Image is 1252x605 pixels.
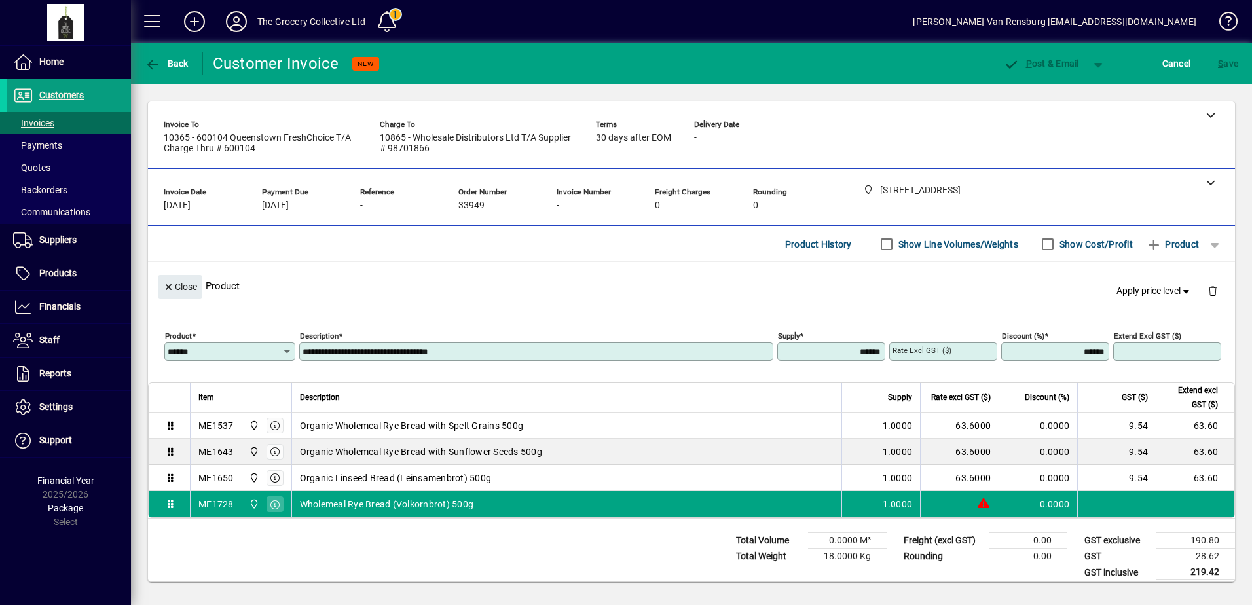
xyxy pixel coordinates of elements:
a: Staff [7,324,131,357]
span: 4/75 Apollo Drive [246,445,261,459]
a: Products [7,257,131,290]
td: 9.54 [1077,465,1156,491]
td: 0.0000 [999,465,1077,491]
app-page-header-button: Close [155,280,206,292]
td: GST exclusive [1078,533,1156,549]
a: Invoices [7,112,131,134]
span: Product History [785,234,852,255]
span: Home [39,56,64,67]
span: 0 [753,200,758,211]
span: Financials [39,301,81,312]
td: GST inclusive [1078,564,1156,581]
span: Organic Linseed Bread (Leinsamenbrot) 500g [300,471,492,485]
span: Rate excl GST ($) [931,390,991,405]
span: - [360,200,363,211]
td: 9.54 [1077,439,1156,465]
button: Profile [215,10,257,33]
span: Product [1146,234,1199,255]
span: P [1026,58,1032,69]
span: Invoices [13,118,54,128]
span: Wholemeal Rye Bread (Volkornbrot) 500g [300,498,474,511]
td: 0.0000 [999,439,1077,465]
button: Save [1215,52,1242,75]
button: Product History [780,232,857,256]
a: Payments [7,134,131,156]
div: ME1537 [198,419,234,432]
span: 0 [655,200,660,211]
div: 63.6000 [929,419,991,432]
td: 63.60 [1156,439,1234,465]
span: Discount (%) [1025,390,1069,405]
span: 4/75 Apollo Drive [246,418,261,433]
span: 1.0000 [883,471,913,485]
span: NEW [358,60,374,68]
mat-label: Rate excl GST ($) [893,346,951,355]
td: Total Weight [729,549,808,564]
span: Suppliers [39,234,77,245]
span: 1.0000 [883,445,913,458]
span: 4/75 Apollo Drive [246,497,261,511]
span: 1.0000 [883,498,913,511]
a: Financials [7,291,131,323]
span: Products [39,268,77,278]
button: Product [1139,232,1206,256]
span: Staff [39,335,60,345]
td: Rounding [897,549,989,564]
mat-label: Discount (%) [1002,331,1044,340]
span: Apply price level [1116,284,1192,298]
div: ME1728 [198,498,234,511]
span: Quotes [13,162,50,173]
td: 18.0000 Kg [808,549,887,564]
a: Communications [7,201,131,223]
div: ME1650 [198,471,234,485]
td: 63.60 [1156,412,1234,439]
button: Add [174,10,215,33]
span: 4/75 Apollo Drive [246,471,261,485]
td: Total Volume [729,533,808,549]
a: Knowledge Base [1209,3,1236,45]
div: Customer Invoice [213,53,339,74]
td: 219.42 [1156,564,1235,581]
td: 63.60 [1156,465,1234,491]
span: Extend excl GST ($) [1164,383,1218,412]
label: Show Line Volumes/Weights [896,238,1018,251]
span: Organic Wholemeal Rye Bread with Sunflower Seeds 500g [300,445,542,458]
div: ME1643 [198,445,234,458]
span: Payments [13,140,62,151]
span: Description [300,390,340,405]
mat-label: Extend excl GST ($) [1114,331,1181,340]
a: Support [7,424,131,457]
span: Cancel [1162,53,1191,74]
span: Supply [888,390,912,405]
span: Close [163,276,197,298]
span: 10365 - 600104 Queenstown FreshChoice T/A Charge Thru # 600104 [164,133,360,154]
label: Show Cost/Profit [1057,238,1133,251]
span: - [694,133,697,143]
div: The Grocery Collective Ltd [257,11,366,32]
a: Quotes [7,156,131,179]
span: Backorders [13,185,67,195]
td: 0.0000 [999,412,1077,439]
span: 1.0000 [883,419,913,432]
td: Freight (excl GST) [897,533,989,549]
td: 28.62 [1156,549,1235,564]
a: Home [7,46,131,79]
mat-label: Description [300,331,339,340]
div: 63.6000 [929,445,991,458]
a: Reports [7,357,131,390]
div: 63.6000 [929,471,991,485]
td: 0.00 [989,533,1067,549]
span: 33949 [458,200,485,211]
span: S [1218,58,1223,69]
span: 30 days after EOM [596,133,671,143]
span: Settings [39,401,73,412]
app-page-header-button: Back [131,52,203,75]
a: Suppliers [7,224,131,257]
button: Close [158,275,202,299]
td: 190.80 [1156,533,1235,549]
td: 9.54 [1077,412,1156,439]
span: Customers [39,90,84,100]
app-page-header-button: Delete [1197,285,1228,297]
button: Back [141,52,192,75]
a: Backorders [7,179,131,201]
